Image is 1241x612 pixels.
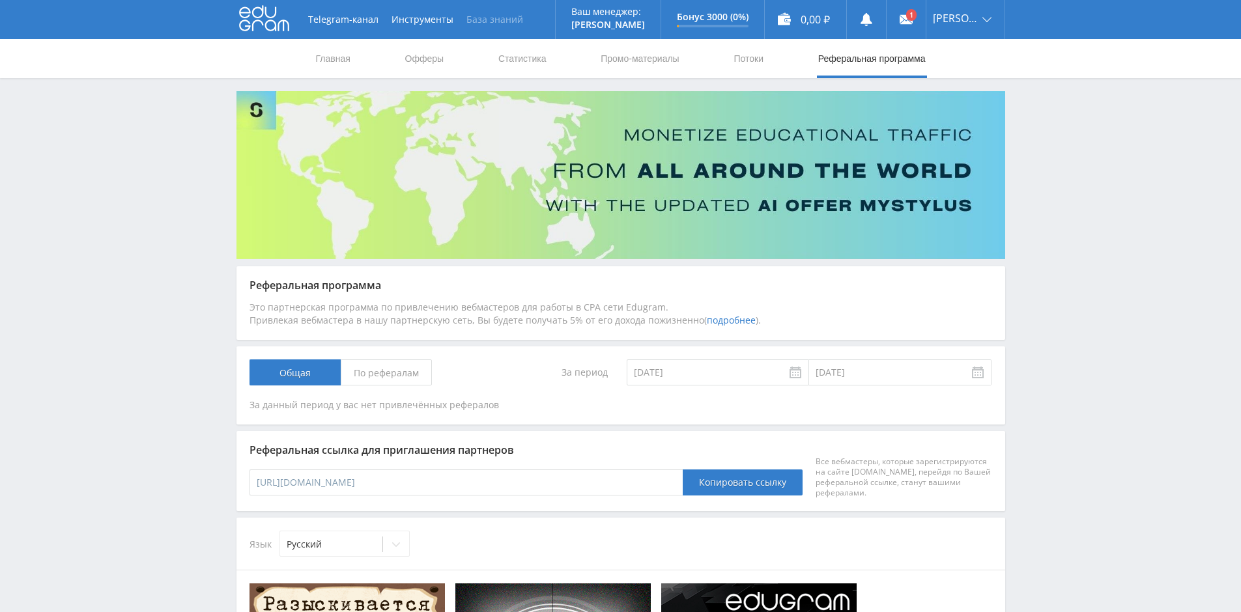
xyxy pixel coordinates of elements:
p: Бонус 3000 (0%) [677,12,749,22]
span: Общая [250,359,341,385]
a: Реферальная программа [817,39,927,78]
a: Офферы [404,39,446,78]
span: ( ). [704,314,761,326]
div: Язык [250,531,992,557]
span: [PERSON_NAME] [933,13,978,23]
p: [PERSON_NAME] [571,20,645,30]
button: Копировать ссылку [683,469,803,495]
a: Промо-материалы [599,39,680,78]
img: Banner [236,91,1005,259]
div: Все вебмастеры, которые зарегистрируются на сайте [DOMAIN_NAME], перейдя по Вашей реферальной ссы... [816,456,991,498]
a: Статистика [497,39,548,78]
a: Потоки [732,39,765,78]
div: За данный период у вас нет привлечённых рефералов [250,398,992,411]
div: За период [501,359,614,385]
span: По рефералам [341,359,432,385]
a: Главная [315,39,352,78]
div: Это партнерская программа по привлечению вебмастеров для работы в CPA сети Edugram. Привлекая веб... [250,301,992,327]
p: Ваш менеджер: [571,7,645,17]
a: подробнее [707,314,756,326]
div: Реферальная программа [250,279,992,291]
div: Реферальная ссылка для приглашения партнеров [250,444,992,456]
